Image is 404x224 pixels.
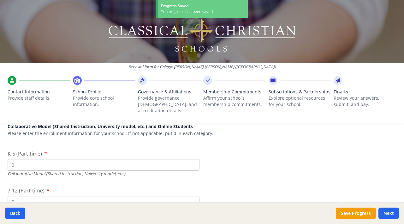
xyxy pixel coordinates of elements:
button: Next [378,208,399,219]
h5: Collaborative Model (Shared Instruction, University model, etc.) and Online Students [8,124,396,129]
div: Progress Saved [161,3,245,9]
span: Membership Commitments [203,89,266,95]
div: You progress has been saved. [161,9,245,15]
span: School Profile [73,89,136,95]
p: Affirm your school’s membership commitments. [203,95,266,108]
span: Contact Information [8,89,70,95]
p: Provide governance, [DEMOGRAPHIC_DATA], and accreditation details. [138,95,201,114]
span: Subscriptions & Partnerships [269,89,331,95]
p: Review your answers, submit, and pay. [334,95,396,108]
span: Governance & Affiliations [138,89,201,95]
span: K-6 (Part-time) [8,150,42,157]
p: Please enter the enrollment information for your school. If not applicable, put 0 in each category. [8,130,396,137]
span: 7-12 (Part-time) [8,187,45,194]
p: Provide staff details. [8,95,70,101]
p: Explore optional resources for your school. [269,95,331,108]
button: Save Progress [336,208,376,219]
button: Back [5,208,25,219]
img: Logo [108,9,297,54]
div: Collaborative Model (Shared Instruction, University model, etc.) [8,171,199,177]
p: Provide core school information. [73,95,136,108]
span: Finalize [334,89,396,95]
